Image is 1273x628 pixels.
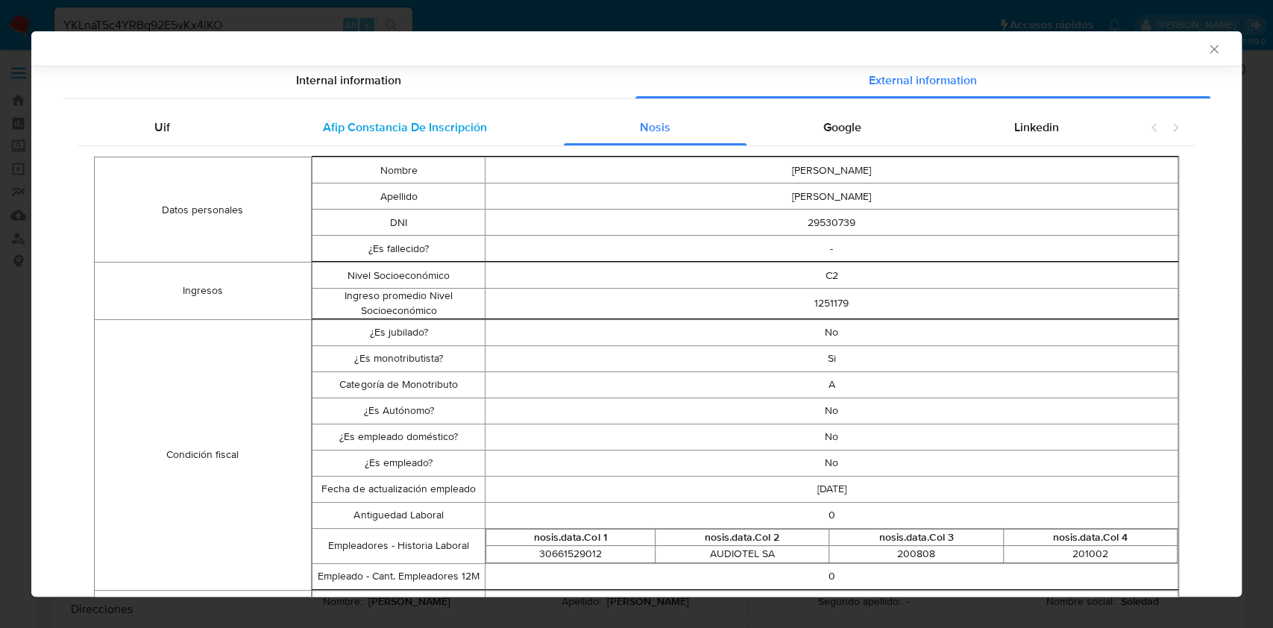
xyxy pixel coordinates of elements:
td: [PERSON_NAME] [485,183,1178,210]
span: Internal information [296,72,401,89]
td: No [485,450,1178,476]
td: No [485,398,1178,424]
td: 0 [485,563,1178,589]
td: Apellido [312,183,485,210]
td: Condición fiscal [95,319,312,590]
td: AUDIOTEL SA [655,546,829,563]
div: closure-recommendation-modal [31,31,1242,597]
td: A [485,371,1178,398]
td: No [485,424,1178,450]
td: 0 [485,502,1178,528]
span: External information [869,72,977,89]
span: Linkedin [1014,119,1059,136]
td: Si [485,345,1178,371]
td: ¿Es empleado doméstico? [312,424,485,450]
td: Empleadores - Historia Laboral [312,528,485,563]
td: [DATE] [485,476,1178,502]
td: ¿Es monotributista? [312,345,485,371]
div: Detailed info [63,63,1210,98]
button: Cerrar ventana [1207,42,1220,55]
td: 29530739 [485,210,1178,236]
td: ¿Es empleado? [312,450,485,476]
td: Ingreso promedio Nivel Socioeconómico [312,289,485,318]
td: ¿Es Autónomo? [312,398,485,424]
td: Datos personales [95,157,312,263]
td: ¿Es jubilado? [312,319,485,345]
td: 201002 [1003,546,1177,563]
td: [PERSON_NAME] [485,157,1178,183]
td: Nombre [312,157,485,183]
td: Ingresos [95,263,312,319]
td: 30661529012 [486,546,656,563]
th: nosis.data.Col 4 [1003,529,1177,546]
th: nosis.data.Col 1 [486,529,656,546]
td: No [485,319,1178,345]
td: Empleado - Cant. Empleadores 12M [312,563,485,589]
td: Nivel Socioeconómico [312,263,485,289]
span: Uif [154,119,170,136]
span: Afip Constancia De Inscripción [323,119,487,136]
td: Antiguedad Laboral [312,502,485,528]
td: Fecha de actualización empleado [312,476,485,502]
td: DNI [312,210,485,236]
td: 200808 [829,546,1003,563]
p: No hay información disponible [485,596,1178,611]
td: - [485,236,1178,262]
td: Categoría de Monotributo [312,371,485,398]
td: Empleado - Detalle de Aportes 12M [312,590,485,616]
td: 1251179 [485,289,1178,318]
span: Nosis [640,119,670,136]
th: nosis.data.Col 3 [829,529,1003,546]
span: Google [823,119,861,136]
td: ¿Es fallecido? [312,236,485,262]
div: Detailed external info [78,110,1135,145]
td: C2 [485,263,1178,289]
th: nosis.data.Col 2 [655,529,829,546]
